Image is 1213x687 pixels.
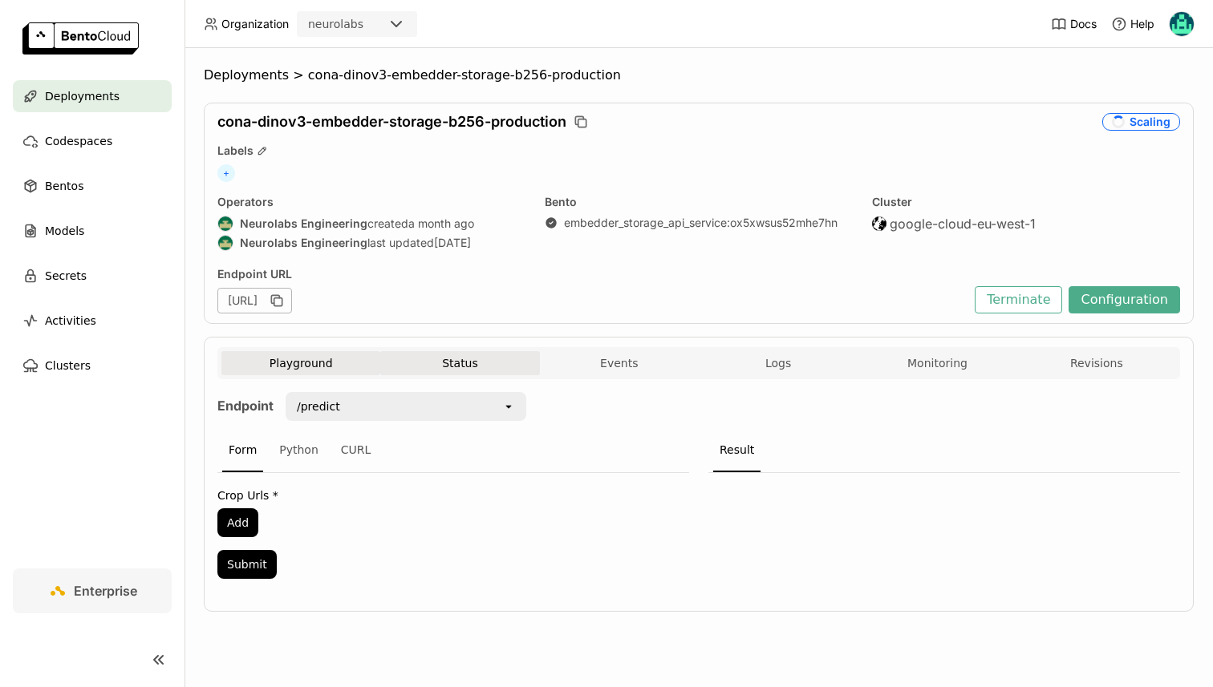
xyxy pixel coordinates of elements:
[335,429,378,472] div: CURL
[217,113,566,131] span: cona-dinov3-embedder-storage-b256-production
[1102,113,1180,131] div: Scaling
[217,550,277,579] button: Submit
[13,215,172,247] a: Models
[13,125,172,157] a: Codespaces
[13,568,172,613] a: Enterprise
[240,216,367,231] strong: Neurolabs Engineering
[365,17,367,33] input: Selected neurolabs.
[217,235,525,251] div: last updated
[45,131,112,151] span: Codespaces
[872,195,1180,209] div: Cluster
[890,216,1036,232] span: google-cloud-eu-west-1
[13,305,172,337] a: Activities
[1070,17,1097,31] span: Docs
[1130,17,1154,31] span: Help
[217,267,967,281] div: Endpoint URL
[13,350,172,382] a: Clusters
[297,398,340,414] div: /predict
[1017,351,1176,375] button: Revisions
[217,143,1180,158] div: Labels
[217,489,689,502] label: Crop Urls *
[217,164,235,182] span: +
[45,311,96,330] span: Activities
[204,67,1194,83] nav: Breadcrumbs navigation
[218,236,233,250] img: Neurolabs Engineering
[45,221,84,240] span: Models
[380,351,539,375] button: Status
[13,260,172,292] a: Secrets
[240,236,367,250] strong: Neurolabs Engineering
[217,288,292,313] div: [URL]
[1111,16,1154,32] div: Help
[218,216,233,231] img: Neurolabs Engineering
[408,216,474,231] span: a month ago
[765,356,791,370] span: Logs
[13,80,172,112] a: Deployments
[975,286,1062,313] button: Terminate
[858,351,1016,375] button: Monitoring
[289,67,308,83] span: >
[545,195,853,209] div: Bento
[204,67,289,83] span: Deployments
[308,67,621,83] span: cona-dinov3-embedder-storage-b256-production
[1110,113,1127,131] i: loading
[342,398,343,414] input: Selected /predict.
[45,176,83,196] span: Bentos
[45,356,91,375] span: Clusters
[45,266,87,285] span: Secrets
[13,170,172,202] a: Bentos
[273,429,325,472] div: Python
[217,195,525,209] div: Operators
[222,429,263,472] div: Form
[22,22,139,55] img: logo
[308,16,363,32] div: neurolabs
[45,87,120,106] span: Deployments
[217,398,274,414] strong: Endpoint
[502,400,515,413] svg: open
[217,508,258,537] button: Add
[540,351,699,375] button: Events
[1051,16,1097,32] a: Docs
[1069,286,1180,313] button: Configuration
[434,236,471,250] span: [DATE]
[74,583,137,599] span: Enterprise
[221,17,289,31] span: Organization
[217,216,525,232] div: created
[713,429,761,472] div: Result
[221,351,380,375] button: Playground
[564,216,838,230] a: embedder_storage_api_service:ox5xwsus52mhe7hn
[1170,12,1194,36] img: Calin Cojocaru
